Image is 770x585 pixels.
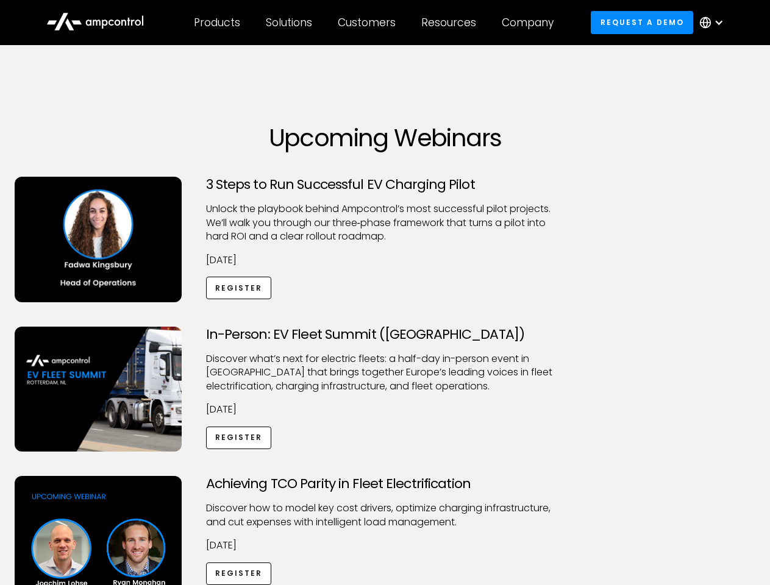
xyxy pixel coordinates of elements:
div: Resources [421,16,476,29]
h1: Upcoming Webinars [15,123,756,152]
p: Discover how to model key cost drivers, optimize charging infrastructure, and cut expenses with i... [206,502,565,529]
h3: 3 Steps to Run Successful EV Charging Pilot [206,177,565,193]
h3: In-Person: EV Fleet Summit ([GEOGRAPHIC_DATA]) [206,327,565,342]
p: [DATE] [206,253,565,267]
a: Register [206,562,272,585]
p: ​Discover what’s next for electric fleets: a half-day in-person event in [GEOGRAPHIC_DATA] that b... [206,352,565,393]
a: Register [206,277,272,299]
div: Solutions [266,16,312,29]
p: [DATE] [206,403,565,416]
div: Products [194,16,240,29]
h3: Achieving TCO Parity in Fleet Electrification [206,476,565,492]
a: Register [206,427,272,449]
p: [DATE] [206,539,565,552]
div: Customers [338,16,396,29]
div: Company [502,16,554,29]
a: Request a demo [591,11,693,34]
p: Unlock the playbook behind Ampcontrol’s most successful pilot projects. We’ll walk you through ou... [206,202,565,243]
